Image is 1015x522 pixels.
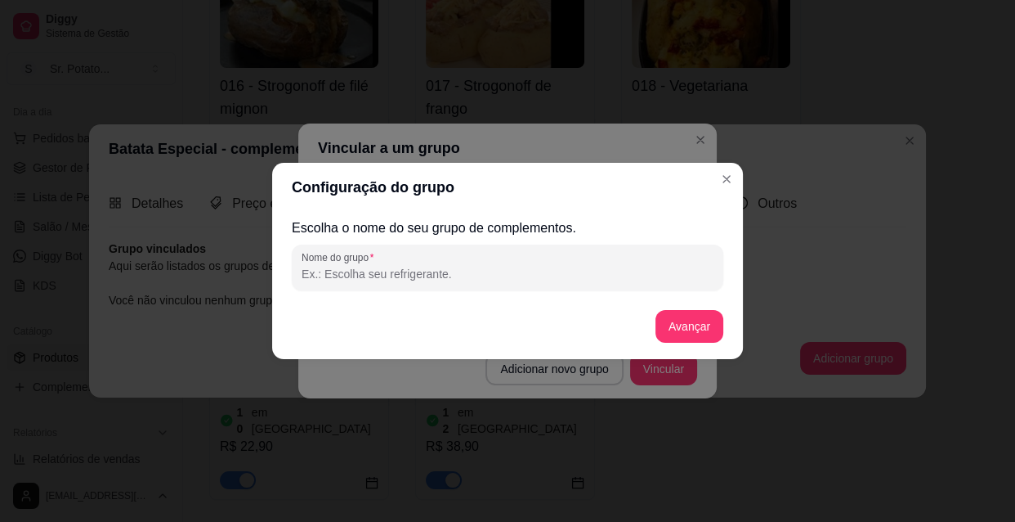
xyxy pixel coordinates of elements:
button: Avançar [655,310,723,343]
label: Nome do grupo [302,250,379,264]
header: Configuração do grupo [272,163,743,212]
input: Nome do grupo [302,266,713,282]
h2: Escolha o nome do seu grupo de complementos. [292,218,723,238]
button: Close [713,166,740,192]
